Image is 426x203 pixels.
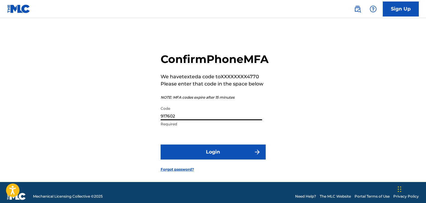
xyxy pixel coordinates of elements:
button: Login [161,145,266,160]
p: Please enter that code in the space below [161,80,269,88]
img: f7272a7cc735f4ea7f67.svg [254,148,261,156]
a: Need Help? [295,194,316,199]
img: help [370,5,377,13]
h2: Confirm Phone MFA [161,52,269,66]
iframe: Chat Widget [396,174,426,203]
a: Privacy Policy [393,194,419,199]
span: Mechanical Licensing Collective © 2025 [33,194,103,199]
div: Drag [398,180,401,198]
a: Forgot password? [161,167,194,172]
p: NOTE: MFA codes expire after 15 minutes [161,95,269,100]
a: The MLC Website [320,194,351,199]
a: Portal Terms of Use [355,194,390,199]
img: logo [7,193,26,200]
p: Required [161,121,262,127]
div: Help [367,3,379,15]
img: search [354,5,361,13]
p: We have texted a code to XXXXXXXX4770 [161,73,269,80]
img: MLC Logo [7,4,30,13]
a: Public Search [352,3,364,15]
a: Sign Up [383,1,419,16]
